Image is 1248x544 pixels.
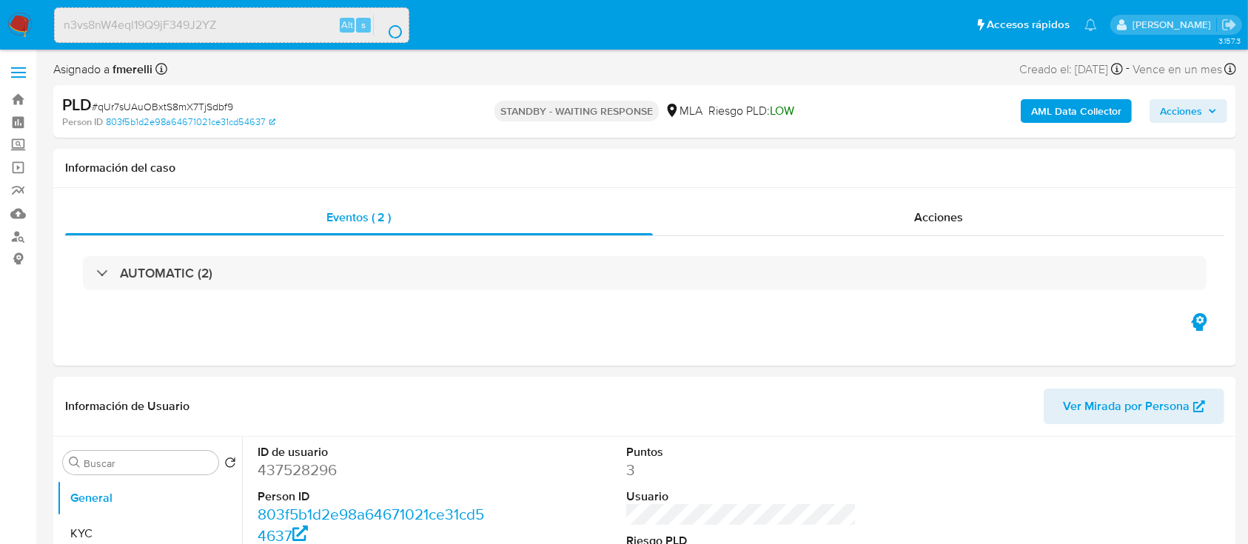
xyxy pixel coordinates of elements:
div: Creado el: [DATE] [1019,59,1123,79]
button: General [57,480,242,516]
a: 803f5b1d2e98a64671021ce31cd54637 [106,115,275,129]
span: - [1126,59,1130,79]
span: Vence en un mes [1133,61,1222,78]
p: STANDBY - WAITING RESPONSE [494,101,659,121]
dt: Usuario [626,488,857,505]
span: s [361,18,366,32]
span: Acciones [914,209,963,226]
a: Notificaciones [1084,19,1097,31]
b: fmerelli [110,61,152,78]
span: Ver Mirada por Persona [1063,389,1190,424]
h1: Información del caso [65,161,1224,175]
dt: Puntos [626,444,857,460]
span: Accesos rápidos [987,17,1070,33]
b: PLD [62,93,92,116]
b: AML Data Collector [1031,99,1121,123]
span: Riesgo PLD: [708,103,794,119]
button: AML Data Collector [1021,99,1132,123]
span: Eventos ( 2 ) [326,209,391,226]
div: MLA [665,103,702,119]
button: Buscar [69,457,81,469]
h1: Información de Usuario [65,399,189,414]
button: Ver Mirada por Persona [1044,389,1224,424]
button: Volver al orden por defecto [224,457,236,473]
dd: 437528296 [258,460,489,480]
input: Buscar usuario o caso... [55,16,409,35]
input: Buscar [84,457,212,470]
span: Acciones [1160,99,1202,123]
a: Salir [1221,17,1237,33]
h3: AUTOMATIC (2) [120,265,212,281]
span: Asignado a [53,61,152,78]
dt: Person ID [258,488,489,505]
button: Acciones [1150,99,1227,123]
dt: ID de usuario [258,444,489,460]
span: LOW [770,102,794,119]
div: AUTOMATIC (2) [83,256,1207,290]
span: Alt [341,18,353,32]
b: Person ID [62,115,103,129]
p: florencia.merelli@mercadolibre.com [1133,18,1216,32]
button: search-icon [373,15,403,36]
span: # qUr7sUAuOBxtS8mX7TjSdbf9 [92,99,233,114]
dd: 3 [626,460,857,480]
